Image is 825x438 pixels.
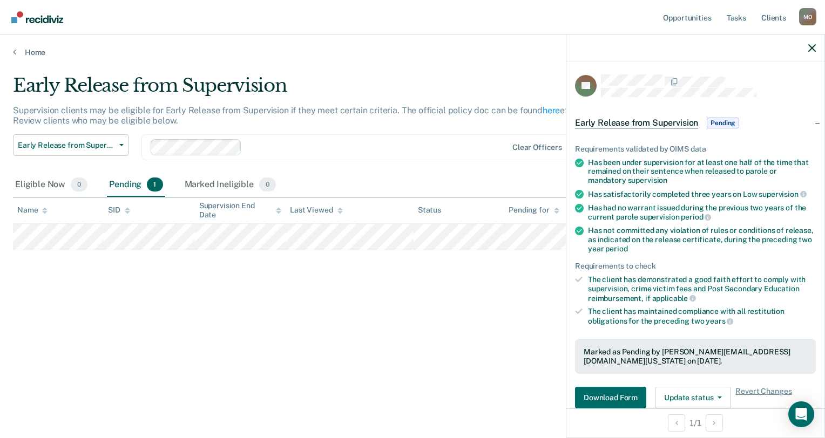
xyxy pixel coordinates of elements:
[588,189,816,199] div: Has satisfactorily completed three years on Low
[668,414,685,432] button: Previous Opportunity
[706,317,733,325] span: years
[588,203,816,222] div: Has had no warrant issued during the previous two years of the current parole supervision
[11,11,63,23] img: Recidiviz
[17,206,48,215] div: Name
[588,275,816,303] div: The client has demonstrated a good faith effort to comply with supervision, crime victim fees and...
[575,145,816,154] div: Requirements validated by OIMS data
[588,158,816,185] div: Has been under supervision for at least one half of the time that remained on their sentence when...
[605,244,627,253] span: period
[147,177,163,191] span: 1
[13,47,812,57] a: Home
[788,401,814,427] div: Open Intercom Messenger
[588,226,816,253] div: Has not committed any violation of rules or conditions of release, as indicated on the release ce...
[13,74,632,105] div: Early Release from Supervision
[799,8,816,25] button: Profile dropdown button
[259,177,276,191] span: 0
[509,206,559,215] div: Pending for
[107,173,165,197] div: Pending
[566,408,824,437] div: 1 / 1
[575,118,698,128] span: Early Release from Supervision
[706,414,723,432] button: Next Opportunity
[566,106,824,140] div: Early Release from SupervisionPending
[759,190,806,199] span: supervision
[735,387,792,408] span: Revert Changes
[655,387,731,408] button: Update status
[652,294,696,303] span: applicable
[18,141,115,150] span: Early Release from Supervision
[681,213,711,221] span: period
[628,176,667,184] span: supervision
[199,201,281,220] div: Supervision End Date
[418,206,441,215] div: Status
[584,347,807,366] div: Marked as Pending by [PERSON_NAME][EMAIL_ADDRESS][DOMAIN_NAME][US_STATE] on [DATE].
[799,8,816,25] div: M O
[588,307,816,325] div: The client has maintained compliance with all restitution obligations for the preceding two
[71,177,87,191] span: 0
[575,387,646,408] button: Download Form
[707,118,739,128] span: Pending
[182,173,279,197] div: Marked Ineligible
[290,206,342,215] div: Last Viewed
[13,105,626,126] p: Supervision clients may be eligible for Early Release from Supervision if they meet certain crite...
[575,262,816,271] div: Requirements to check
[108,206,130,215] div: SID
[512,143,562,152] div: Clear officers
[575,387,651,408] a: Navigate to form link
[543,105,560,115] a: here
[13,173,90,197] div: Eligible Now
